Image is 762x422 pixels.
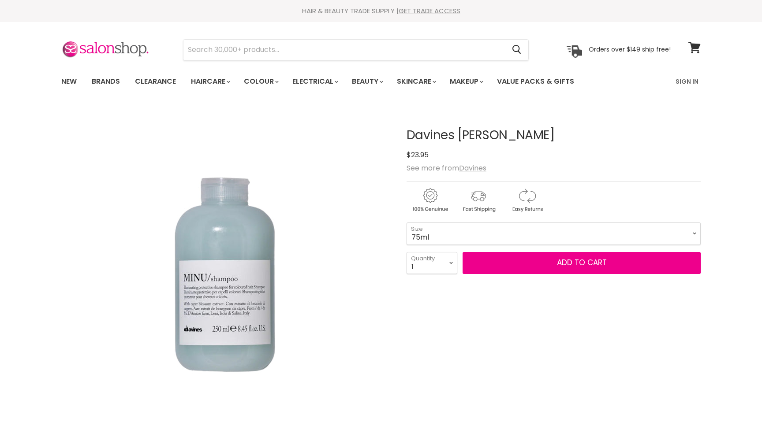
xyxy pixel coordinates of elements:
[407,163,486,173] span: See more from
[390,72,441,91] a: Skincare
[184,72,235,91] a: Haircare
[407,187,453,214] img: genuine.gif
[463,252,701,274] button: Add to cart
[407,129,701,142] h1: Davines [PERSON_NAME]
[286,72,344,91] a: Electrical
[407,150,429,160] span: $23.95
[55,72,83,91] a: New
[490,72,581,91] a: Value Packs & Gifts
[183,39,529,60] form: Product
[455,187,502,214] img: shipping.gif
[345,72,388,91] a: Beauty
[459,163,486,173] a: Davines
[237,72,284,91] a: Colour
[55,69,626,94] ul: Main menu
[183,40,505,60] input: Search
[589,45,671,53] p: Orders over $149 ship free!
[505,40,528,60] button: Search
[670,72,704,91] a: Sign In
[504,187,550,214] img: returns.gif
[407,252,457,274] select: Quantity
[85,72,127,91] a: Brands
[557,257,607,268] span: Add to cart
[399,6,460,15] a: GET TRADE ACCESS
[50,69,712,94] nav: Main
[50,7,712,15] div: HAIR & BEAUTY TRADE SUPPLY |
[128,72,183,91] a: Clearance
[443,72,489,91] a: Makeup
